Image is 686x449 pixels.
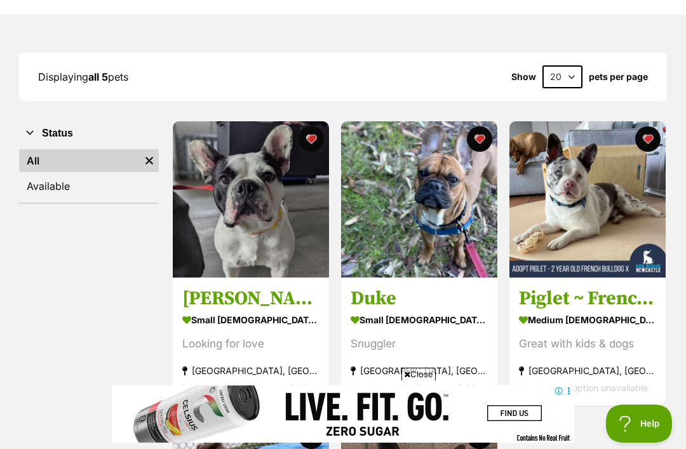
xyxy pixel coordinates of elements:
[351,311,488,330] div: small [DEMOGRAPHIC_DATA] Dog
[19,125,159,142] button: Status
[606,405,673,443] iframe: Help Scout Beacon - Open
[519,363,656,380] div: [GEOGRAPHIC_DATA], [GEOGRAPHIC_DATA]
[519,287,656,311] h3: Piglet ~ French Bull Dog x Cattle Dog
[511,72,536,82] span: Show
[519,383,648,394] span: Interstate adoption unavailable
[589,72,648,82] label: pets per page
[38,70,128,83] span: Displaying pets
[467,126,492,152] button: favourite
[173,278,329,406] a: [PERSON_NAME] small [DEMOGRAPHIC_DATA] Dog Looking for love [GEOGRAPHIC_DATA], [GEOGRAPHIC_DATA] ...
[351,363,488,380] div: [GEOGRAPHIC_DATA], [GEOGRAPHIC_DATA]
[509,278,666,406] a: Piglet ~ French Bull Dog x Cattle Dog medium [DEMOGRAPHIC_DATA] Dog Great with kids & dogs [GEOGR...
[140,149,159,172] a: Remove filter
[19,175,159,198] a: Available
[519,311,656,330] div: medium [DEMOGRAPHIC_DATA] Dog
[182,336,319,353] div: Looking for love
[182,363,319,380] div: [GEOGRAPHIC_DATA], [GEOGRAPHIC_DATA]
[341,121,497,278] img: Duke
[19,147,159,203] div: Status
[173,121,329,278] img: Lollie
[182,287,319,311] h3: [PERSON_NAME]
[401,368,436,380] span: Close
[351,287,488,311] h3: Duke
[341,278,497,406] a: Duke small [DEMOGRAPHIC_DATA] Dog Snuggler [GEOGRAPHIC_DATA], [GEOGRAPHIC_DATA] Interstate adopti...
[112,385,574,443] iframe: Advertisement
[351,336,488,353] div: Snuggler
[299,126,324,152] button: favourite
[182,311,319,330] div: small [DEMOGRAPHIC_DATA] Dog
[519,336,656,353] div: Great with kids & dogs
[635,126,661,152] button: favourite
[19,149,140,172] a: All
[509,121,666,278] img: Piglet ~ French Bull Dog x Cattle Dog
[88,70,108,83] strong: all 5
